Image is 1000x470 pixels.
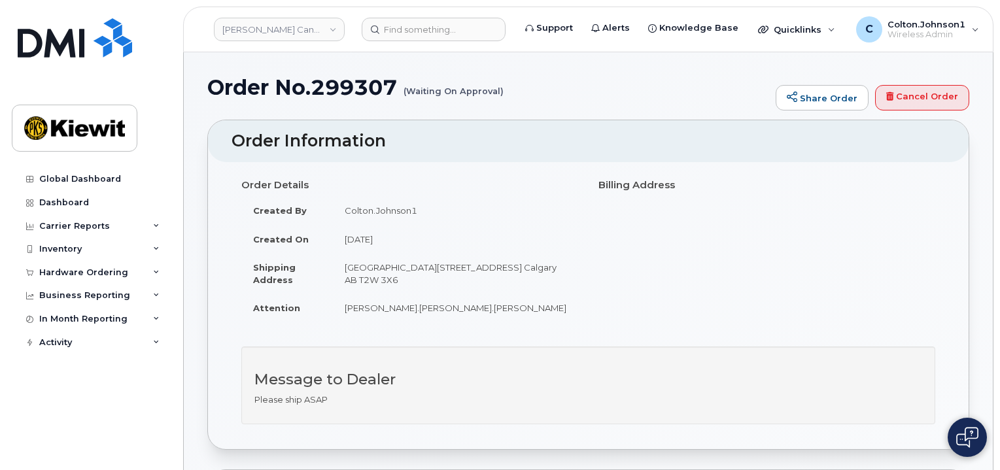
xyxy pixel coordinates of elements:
[232,132,945,150] h2: Order Information
[254,371,922,388] h3: Message to Dealer
[253,303,300,313] strong: Attention
[253,205,307,216] strong: Created By
[254,394,922,406] p: Please ship ASAP
[598,180,936,191] h4: Billing Address
[333,294,579,322] td: [PERSON_NAME].[PERSON_NAME].[PERSON_NAME]
[333,253,579,294] td: [GEOGRAPHIC_DATA][STREET_ADDRESS] Calgary AB T2W 3X6
[241,180,579,191] h4: Order Details
[253,262,296,285] strong: Shipping Address
[875,85,969,111] a: Cancel Order
[404,76,504,96] small: (Waiting On Approval)
[333,196,579,225] td: Colton.Johnson1
[956,427,978,448] img: Open chat
[333,225,579,254] td: [DATE]
[253,234,309,244] strong: Created On
[776,85,869,111] a: Share Order
[207,76,769,99] h1: Order No.299307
